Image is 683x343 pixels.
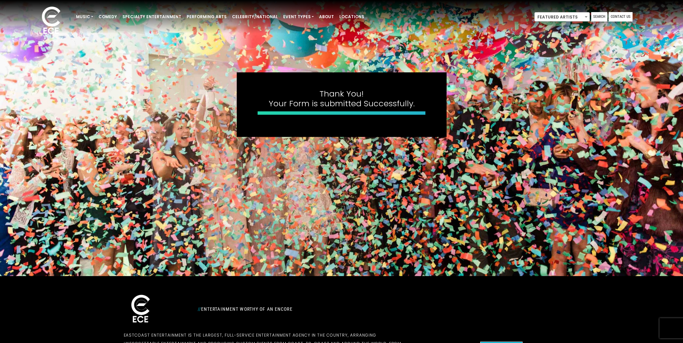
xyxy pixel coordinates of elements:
a: Specialty Entertainment [120,11,184,23]
a: Contact Us [609,12,633,22]
img: ece_new_logo_whitev2-1.png [124,293,157,326]
span: Featured Artists [535,12,590,22]
a: Celebrity/National [229,11,280,23]
a: Locations [337,11,367,23]
div: Entertainment Worthy of an Encore [194,304,416,314]
h4: Thank You! Your Form is submitted Successfully. [258,89,426,109]
img: ece_new_logo_whitev2-1.png [34,5,68,37]
a: Event Types [280,11,316,23]
a: About [316,11,337,23]
a: Comedy [96,11,120,23]
span: // [198,306,201,312]
a: Performing Arts [184,11,229,23]
a: Search [591,12,607,22]
a: Music [73,11,96,23]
